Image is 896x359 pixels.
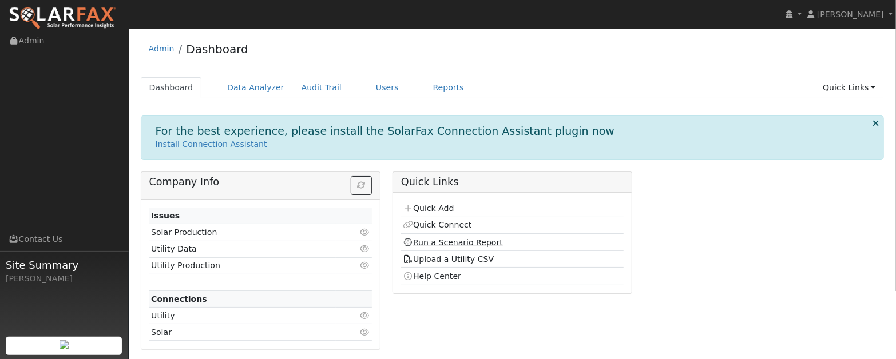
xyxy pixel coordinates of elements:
i: Click to view [360,312,370,320]
a: Install Connection Assistant [156,139,267,149]
a: Quick Links [814,77,884,98]
i: Click to view [360,245,370,253]
a: Reports [425,77,473,98]
a: Quick Connect [403,220,471,229]
a: Upload a Utility CSV [403,254,494,264]
a: Help Center [403,272,461,281]
td: Utility Data [149,241,336,257]
a: Run a Scenario Report [403,238,503,247]
td: Solar Production [149,224,336,241]
h1: For the best experience, please install the SolarFax Connection Assistant plugin now [156,125,615,138]
strong: Issues [151,211,180,220]
i: Click to view [360,328,370,336]
td: Solar [149,324,336,341]
h5: Quick Links [401,176,624,188]
td: Utility [149,308,336,324]
a: Users [367,77,407,98]
img: SolarFax [9,6,116,30]
strong: Connections [151,294,207,304]
a: Audit Trail [293,77,350,98]
a: Admin [149,44,175,53]
i: Click to view [360,228,370,236]
img: retrieve [60,340,69,349]
a: Dashboard [186,42,248,56]
div: [PERSON_NAME] [6,273,122,285]
a: Quick Add [403,204,454,213]
td: Utility Production [149,257,336,274]
h5: Company Info [149,176,372,188]
a: Data Analyzer [219,77,293,98]
span: [PERSON_NAME] [817,10,884,19]
span: Site Summary [6,257,122,273]
i: Click to view [360,261,370,269]
a: Dashboard [141,77,202,98]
